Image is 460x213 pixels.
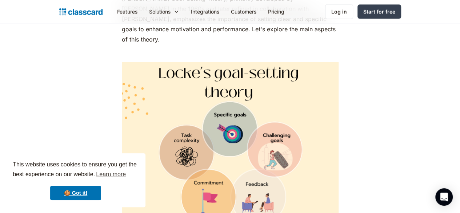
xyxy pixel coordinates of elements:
[50,186,101,200] a: dismiss cookie message
[325,4,353,19] a: Log in
[363,8,395,15] div: Start for free
[225,3,262,20] a: Customers
[59,7,103,17] a: home
[331,8,347,15] div: Log in
[13,160,139,180] span: This website uses cookies to ensure you get the best experience on our website.
[357,4,401,19] a: Start for free
[111,3,143,20] a: Features
[95,169,127,180] a: learn more about cookies
[185,3,225,20] a: Integrations
[149,8,171,15] div: Solutions
[6,153,145,207] div: cookieconsent
[143,3,185,20] div: Solutions
[262,3,290,20] a: Pricing
[122,48,339,58] p: ‍
[435,188,453,206] div: Open Intercom Messenger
